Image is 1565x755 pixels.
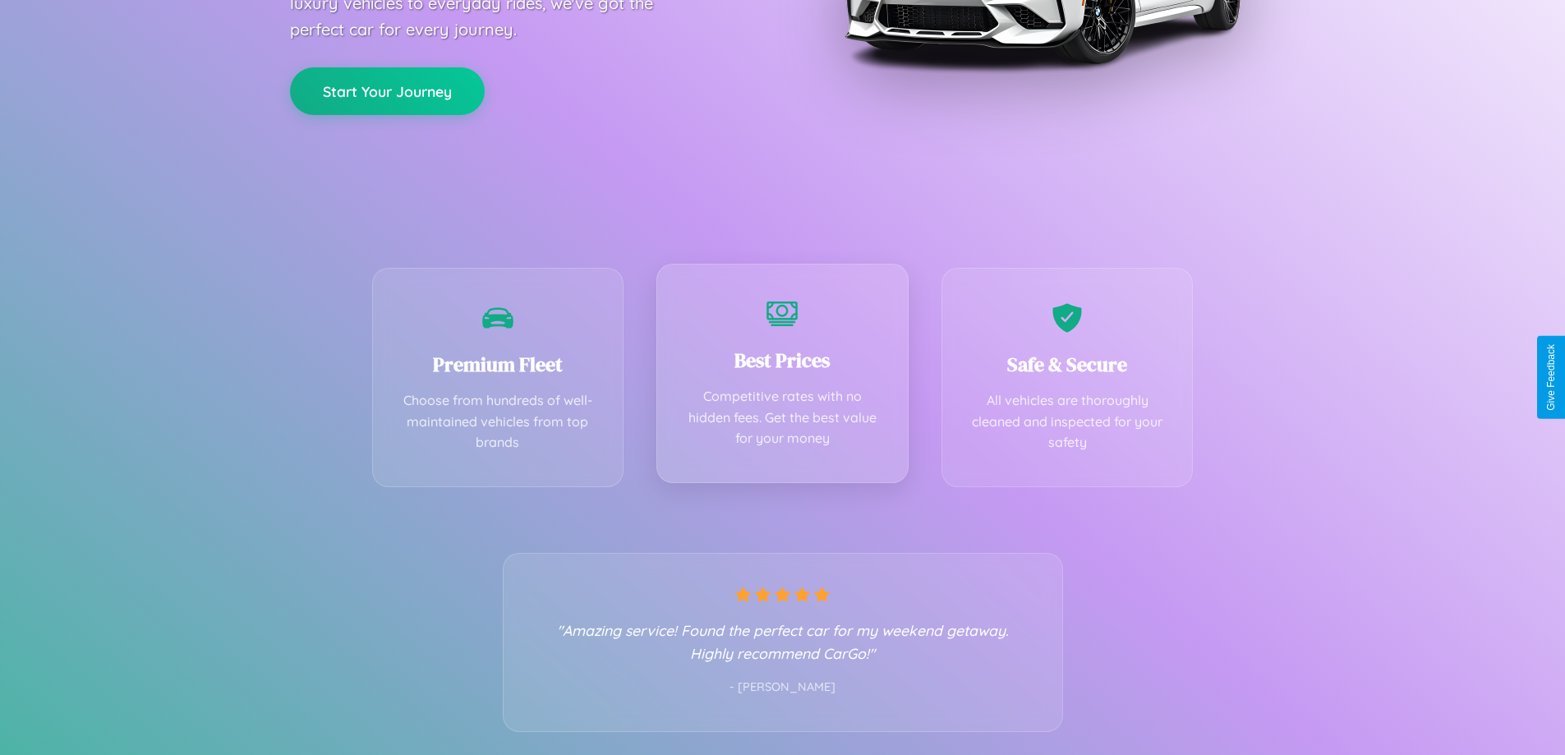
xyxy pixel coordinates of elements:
h3: Safe & Secure [967,351,1168,378]
p: All vehicles are thoroughly cleaned and inspected for your safety [967,390,1168,453]
h3: Best Prices [682,347,883,374]
p: - [PERSON_NAME] [536,677,1029,698]
button: Start Your Journey [290,67,485,115]
h3: Premium Fleet [398,351,599,378]
p: Choose from hundreds of well-maintained vehicles from top brands [398,390,599,453]
div: Give Feedback [1545,344,1557,411]
p: "Amazing service! Found the perfect car for my weekend getaway. Highly recommend CarGo!" [536,619,1029,665]
p: Competitive rates with no hidden fees. Get the best value for your money [682,386,883,449]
